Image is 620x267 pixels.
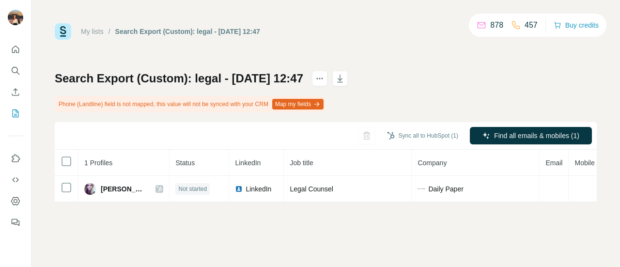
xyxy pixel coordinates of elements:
button: Feedback [8,214,23,231]
img: LinkedIn logo [235,185,243,193]
button: Use Surfe on LinkedIn [8,150,23,167]
span: [PERSON_NAME] [101,184,146,194]
button: Enrich CSV [8,83,23,101]
img: Avatar [84,183,96,195]
span: Company [418,159,447,167]
button: Buy credits [554,18,599,32]
span: 1 Profiles [84,159,112,167]
button: Dashboard [8,192,23,210]
span: Mobile [574,159,594,167]
h1: Search Export (Custom): legal - [DATE] 12:47 [55,71,303,86]
span: Not started [178,185,207,193]
span: Job title [290,159,313,167]
button: My lists [8,105,23,122]
button: Use Surfe API [8,171,23,188]
img: Surfe Logo [55,23,71,40]
span: Status [175,159,195,167]
div: Phone (Landline) field is not mapped, this value will not be synced with your CRM [55,96,325,112]
span: Email [545,159,562,167]
li: / [108,27,110,36]
img: Avatar [8,10,23,25]
span: Find all emails & mobiles (1) [494,131,579,141]
span: Legal Counsel [290,185,333,193]
span: LinkedIn [235,159,261,167]
span: LinkedIn [246,184,271,194]
img: company-logo [418,188,425,189]
button: Sync all to HubSpot (1) [380,128,465,143]
span: Daily Paper [428,184,463,194]
p: 878 [490,19,503,31]
button: Find all emails & mobiles (1) [470,127,592,144]
p: 457 [525,19,538,31]
button: Search [8,62,23,79]
button: Quick start [8,41,23,58]
button: actions [312,71,327,86]
button: Map my fields [272,99,324,110]
a: My lists [81,28,104,35]
div: Search Export (Custom): legal - [DATE] 12:47 [115,27,260,36]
